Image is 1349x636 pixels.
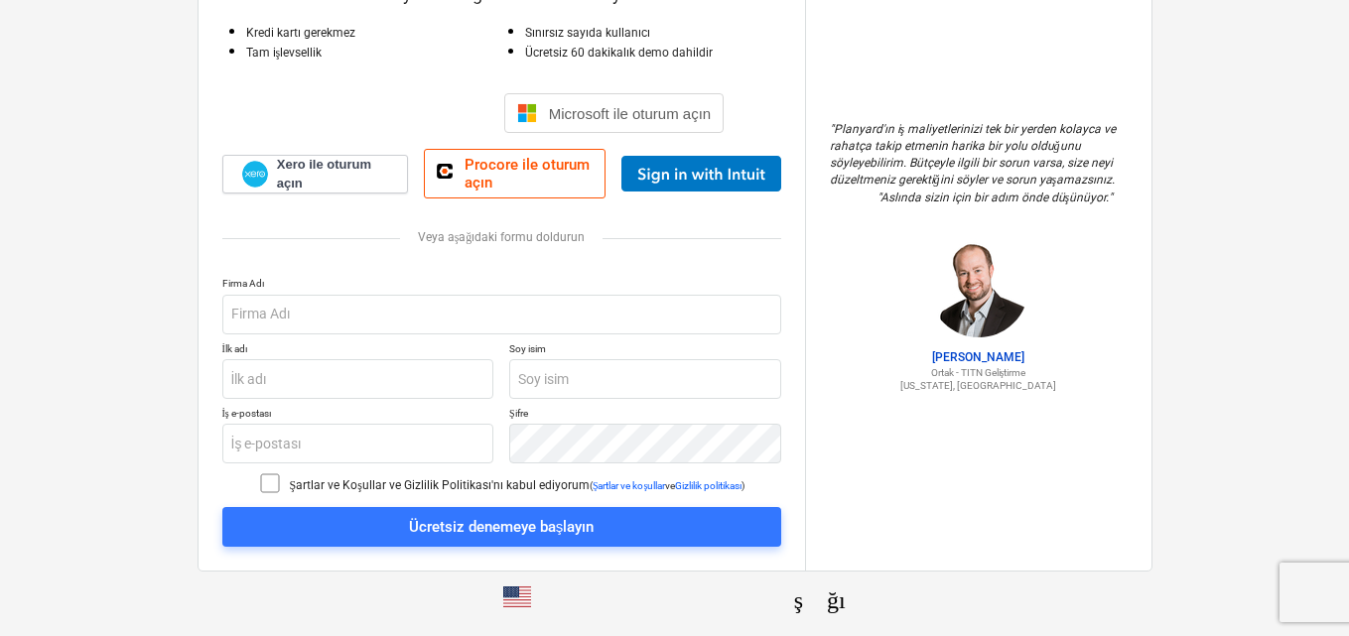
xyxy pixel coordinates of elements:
[931,367,1026,378] font: Ortak - TITN Geliştirme
[222,424,494,463] input: İş e-postası
[409,518,595,536] font: Ücretsiz denemeye başlayın
[830,122,1120,187] font: Planyard'ın iş maliyetlerinizi tek bir yerden kolayca ve rahatça takip etmenin harika bir yolu ol...
[549,105,711,122] font: Microsoft ile oturum açın
[465,156,590,191] font: Procore ile oturum açın
[900,380,1056,391] font: [US_STATE], [GEOGRAPHIC_DATA]
[424,149,605,198] a: Procore ile oturum açın
[222,278,264,289] font: Firma Adı
[929,238,1028,337] img: Ürdün Cohen
[242,161,268,188] img: Xero logosu
[222,295,781,334] input: Firma Adı
[246,26,355,40] font: Kredi kartı gerekmez
[246,46,323,60] font: Tam işlevsellik
[665,480,675,491] font: ve
[222,343,247,354] font: İlk adı
[222,507,781,547] button: Ücretsiz denemeye başlayın
[932,350,1024,364] font: [PERSON_NAME]
[290,478,590,492] font: Şartlar ve Koşullar ve Gizlilik Politikası'nı kabul ediyorum
[593,480,665,491] a: Şartlar ve koşullar
[590,480,593,491] font: (
[675,480,742,491] a: Gizlilik politikası
[277,157,371,191] font: Xero ile oturum açın
[525,26,650,40] font: Sınırsız sayıda kullanıcı
[509,359,781,399] input: Soy isim
[525,46,713,60] font: Ücretsiz 60 dakikalık demo dahildir
[517,103,537,123] img: Microsoft logosu
[269,91,498,135] iframe: Google ile Oturum Açma Düğmesi
[532,584,846,608] font: klavye_ok_aşağı
[877,191,1110,204] font: "Aslında sizin için bir adım önde düşünüyor.
[830,122,834,136] font: "
[222,155,409,194] a: Xero ile oturum açın
[742,480,744,491] font: )
[509,408,528,419] font: Şifre
[222,408,271,419] font: İş e-postası
[418,230,586,244] font: Veya aşağıdaki formu doldurun
[222,359,494,399] input: İlk adı
[1109,191,1113,204] font: "
[509,343,546,354] font: Soy isim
